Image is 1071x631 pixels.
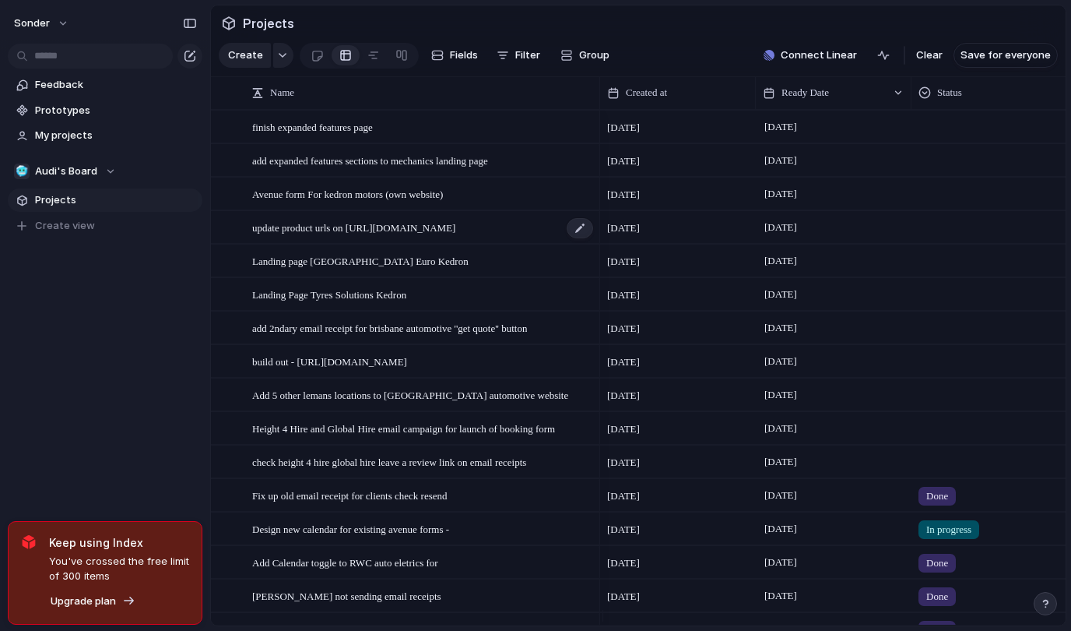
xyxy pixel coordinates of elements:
span: Filter [515,48,540,63]
button: Filter [490,43,546,68]
span: Add 5 other lemans locations to [GEOGRAPHIC_DATA] automotive website [252,386,568,404]
span: [DATE] [607,455,640,471]
span: [DATE] [760,218,801,237]
button: Group [553,43,617,68]
button: Fields [425,43,484,68]
span: [DATE] [760,419,801,438]
a: My projects [8,124,202,147]
span: check height 4 hire global hire leave a review link on email receipts [252,453,526,471]
button: Clear [910,43,949,68]
span: Projects [240,9,297,37]
span: [PERSON_NAME] not sending email receipts [252,587,441,605]
span: Upgrade plan [51,594,116,609]
span: Name [270,85,294,100]
span: update product urls on [URL][DOMAIN_NAME] [252,218,455,236]
span: [DATE] [607,488,640,504]
span: [DATE] [760,285,801,304]
span: [DATE] [760,118,801,136]
span: [DATE] [760,453,801,471]
span: Projects [35,192,197,208]
span: Landing Page Tyres Solutions Kedron [252,285,406,303]
span: You've crossed the free limit of 300 items [49,554,189,584]
span: add 2ndary email receipt for brisbane automotive ''get quote'' button [252,319,527,337]
span: [DATE] [607,220,640,236]
span: [DATE] [607,254,640,270]
span: Add Calendar toggle to RWC auto eletrics for [252,553,438,571]
span: [DATE] [607,321,640,337]
span: [DATE] [607,522,640,538]
span: [DATE] [760,486,801,505]
button: Save for everyone [953,43,1058,68]
span: [DATE] [760,185,801,203]
span: Status [937,85,962,100]
span: [DATE] [760,252,801,270]
span: [DATE] [760,151,801,170]
span: Feedback [35,77,197,93]
span: My projects [35,128,197,143]
span: Connect Linear [781,48,857,63]
span: Create [228,48,263,63]
button: 🥶Audi's Board [8,160,202,183]
span: [DATE] [760,319,801,337]
span: Design new calendar for existing avenue forms - [252,520,449,538]
span: Ready Date [781,85,829,100]
span: build out - [URL][DOMAIN_NAME] [252,352,407,370]
span: [DATE] [607,354,640,370]
span: Keep using Index [49,534,189,551]
a: Feedback [8,73,202,97]
span: [DATE] [760,520,801,538]
span: [DATE] [607,187,640,203]
span: Done [926,589,948,605]
span: [DATE] [607,555,640,571]
a: Prototypes [8,99,202,122]
span: Done [926,488,948,504]
span: finish expanded features page [252,118,373,136]
span: [DATE] [607,153,640,169]
button: Create [219,43,271,68]
button: Upgrade plan [46,590,140,612]
span: In progress [926,522,971,538]
button: sonder [7,11,77,36]
span: Landing page [GEOGRAPHIC_DATA] Euro Kedron [252,252,469,270]
span: [DATE] [607,421,640,437]
span: add expanded features sections to mechanics landing page [252,151,488,169]
button: Connect Linear [757,44,863,67]
span: Created at [626,85,667,100]
span: Height 4 Hire and Global Hire email campaign for launch of booking form [252,419,555,437]
span: Save for everyone [960,48,1051,63]
span: [DATE] [607,589,640,605]
span: [DATE] [607,287,640,303]
span: [DATE] [760,587,801,605]
span: [DATE] [607,120,640,136]
a: Projects [8,189,202,212]
span: Avenue form For kedron motors (own website) [252,185,443,203]
button: Create view [8,214,202,238]
span: [DATE] [607,388,640,404]
span: Group [579,48,609,63]
span: [DATE] [760,386,801,404]
span: Audi's Board [35,164,97,179]
span: [DATE] [760,553,801,572]
span: Fields [450,48,478,63]
span: Prototypes [35,103,197,118]
span: Done [926,555,948,571]
span: Create view [35,218,95,234]
div: 🥶 [14,164,30,179]
span: Fix up old email receipt for clients check resend [252,486,448,504]
span: [DATE] [760,352,801,371]
span: Clear [916,48,943,63]
span: sonder [14,16,50,31]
